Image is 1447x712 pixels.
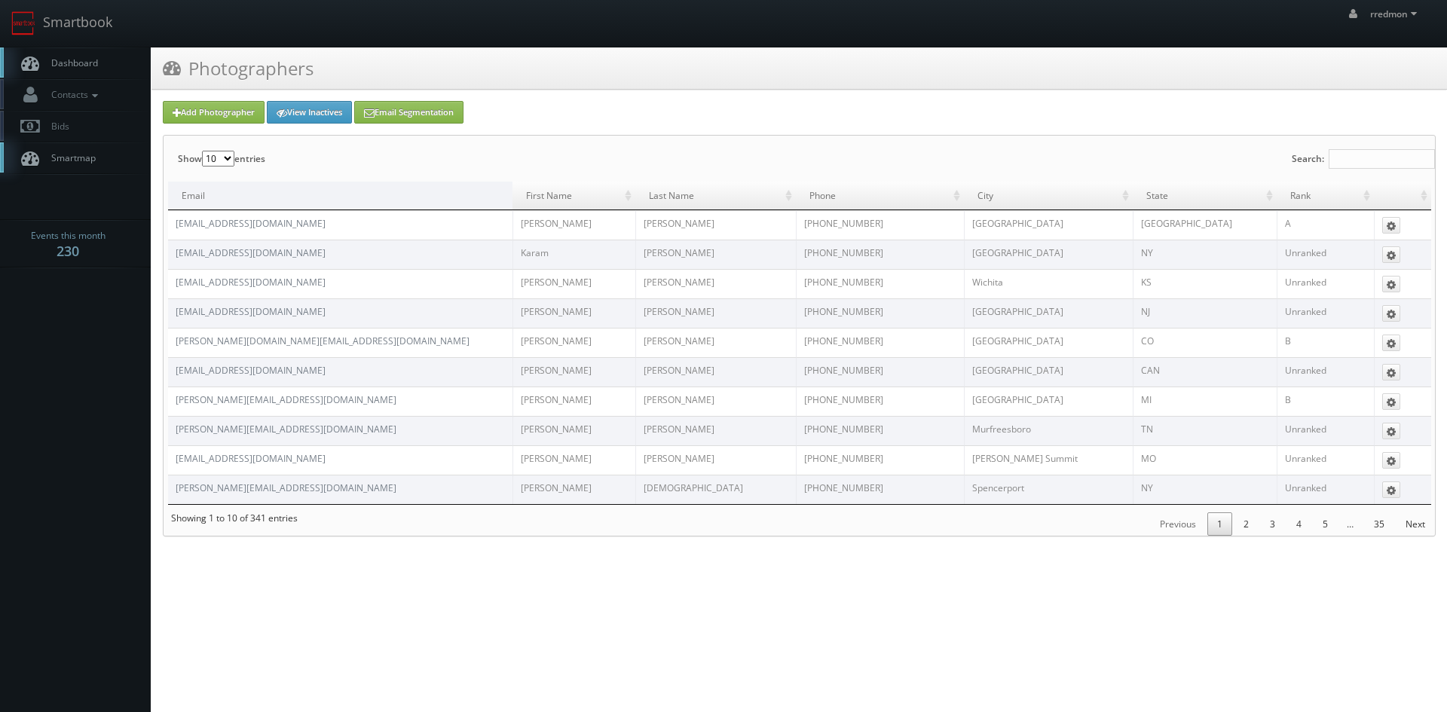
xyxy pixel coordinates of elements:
a: 3 [1260,512,1285,536]
td: [DEMOGRAPHIC_DATA] [635,475,796,504]
td: [PHONE_NUMBER] [796,240,964,269]
img: smartbook-logo.png [11,11,35,35]
td: Murfreesboro [964,416,1133,445]
span: Contacts [44,88,102,101]
a: 5 [1313,512,1338,536]
td: Unranked [1277,240,1374,269]
td: [PHONE_NUMBER] [796,210,964,240]
td: [PHONE_NUMBER] [796,357,964,387]
label: Search: [1292,136,1435,182]
td: [PERSON_NAME] [512,328,635,357]
a: View Inactives [267,101,352,124]
span: rredmon [1370,8,1421,20]
td: Unranked [1277,445,1374,475]
td: KS [1133,269,1277,298]
td: Rank: activate to sort column ascending [1277,182,1374,210]
span: Bids [44,120,69,133]
td: [PERSON_NAME] Summit [964,445,1133,475]
td: Unranked [1277,357,1374,387]
a: 35 [1364,512,1394,536]
label: Show entries [178,136,265,182]
td: TN [1133,416,1277,445]
span: Events this month [31,228,106,243]
td: [PERSON_NAME] [512,475,635,504]
td: MO [1133,445,1277,475]
a: Add Photographer [163,101,265,124]
td: NY [1133,240,1277,269]
td: CO [1133,328,1277,357]
td: [PERSON_NAME] [512,210,635,240]
td: [PERSON_NAME] [512,445,635,475]
td: [PERSON_NAME] [512,387,635,416]
td: [PERSON_NAME] [512,298,635,328]
td: B [1277,387,1374,416]
span: Dashboard [44,57,98,69]
td: [PHONE_NUMBER] [796,328,964,357]
td: [PERSON_NAME] [635,328,796,357]
td: [PHONE_NUMBER] [796,445,964,475]
div: Showing 1 to 10 of 341 entries [164,505,298,532]
td: State: activate to sort column ascending [1133,182,1277,210]
td: Last Name: activate to sort column ascending [635,182,796,210]
td: Email: activate to sort column descending [168,182,512,210]
strong: 230 [57,242,79,260]
td: Unranked [1277,269,1374,298]
td: Unranked [1277,475,1374,504]
td: Wichita [964,269,1133,298]
td: [PERSON_NAME] [635,269,796,298]
input: Search: [1329,149,1435,169]
td: [PERSON_NAME] [635,387,796,416]
td: NJ [1133,298,1277,328]
td: Spencerport [964,475,1133,504]
td: Unranked [1277,298,1374,328]
td: A [1277,210,1374,240]
td: [PERSON_NAME] [512,416,635,445]
select: Showentries [202,151,234,167]
a: [EMAIL_ADDRESS][DOMAIN_NAME] [176,276,326,289]
td: [GEOGRAPHIC_DATA] [1133,210,1277,240]
a: [EMAIL_ADDRESS][DOMAIN_NAME] [176,364,326,377]
a: [EMAIL_ADDRESS][DOMAIN_NAME] [176,217,326,230]
a: 1 [1207,512,1232,536]
td: Phone: activate to sort column ascending [796,182,964,210]
a: [EMAIL_ADDRESS][DOMAIN_NAME] [176,246,326,259]
td: : activate to sort column ascending [1374,182,1431,210]
a: Email Segmentation [354,101,463,124]
td: [PERSON_NAME] [512,357,635,387]
td: [GEOGRAPHIC_DATA] [964,210,1133,240]
td: [PERSON_NAME] [512,269,635,298]
td: [PHONE_NUMBER] [796,416,964,445]
td: [GEOGRAPHIC_DATA] [964,328,1133,357]
td: B [1277,328,1374,357]
td: [PERSON_NAME] [635,357,796,387]
td: [PERSON_NAME] [635,240,796,269]
td: MI [1133,387,1277,416]
a: 4 [1286,512,1311,536]
td: NY [1133,475,1277,504]
td: [PERSON_NAME] [635,445,796,475]
td: [PERSON_NAME] [635,298,796,328]
a: [PERSON_NAME][EMAIL_ADDRESS][DOMAIN_NAME] [176,393,396,406]
td: City: activate to sort column ascending [964,182,1133,210]
td: Karam [512,240,635,269]
td: [PERSON_NAME] [635,416,796,445]
a: [PERSON_NAME][EMAIL_ADDRESS][DOMAIN_NAME] [176,423,396,435]
td: First Name: activate to sort column ascending [512,182,635,210]
td: [GEOGRAPHIC_DATA] [964,387,1133,416]
a: Previous [1150,512,1206,536]
span: Smartmap [44,151,96,164]
td: [PHONE_NUMBER] [796,298,964,328]
td: Unranked [1277,416,1374,445]
a: Next [1396,512,1435,536]
td: [PHONE_NUMBER] [796,475,964,504]
td: [GEOGRAPHIC_DATA] [964,357,1133,387]
td: [PHONE_NUMBER] [796,387,964,416]
td: [GEOGRAPHIC_DATA] [964,298,1133,328]
td: [PHONE_NUMBER] [796,269,964,298]
td: [PERSON_NAME] [635,210,796,240]
a: [PERSON_NAME][EMAIL_ADDRESS][DOMAIN_NAME] [176,481,396,494]
td: [GEOGRAPHIC_DATA] [964,240,1133,269]
h3: Photographers [163,55,314,81]
a: 2 [1234,512,1259,536]
td: CAN [1133,357,1277,387]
